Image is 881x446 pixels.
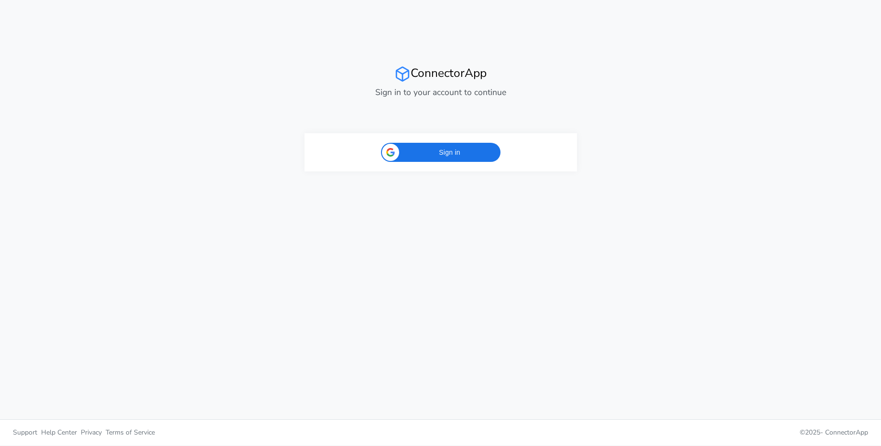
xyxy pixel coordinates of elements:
span: Sign in [405,148,495,158]
div: Sign in [381,143,500,162]
span: Terms of Service [106,428,155,437]
span: Help Center [41,428,77,437]
p: Sign in to your account to continue [305,86,577,98]
span: Privacy [81,428,102,437]
span: ConnectorApp [825,428,868,437]
p: © 2025 - [448,427,869,437]
span: Support [13,428,37,437]
h2: ConnectorApp [305,66,577,82]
